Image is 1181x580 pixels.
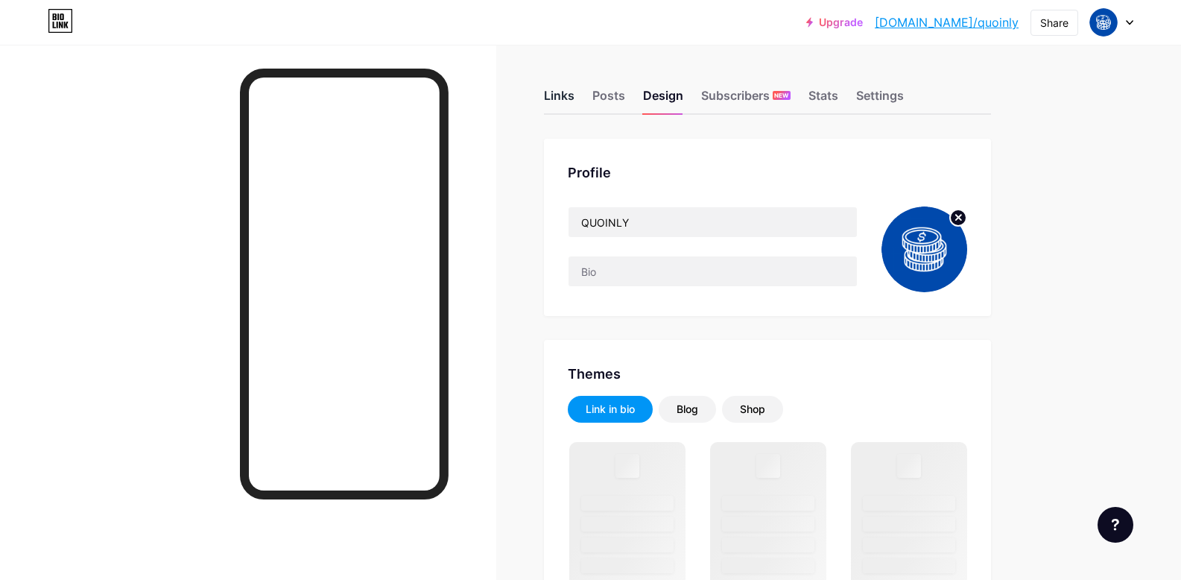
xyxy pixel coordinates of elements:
[544,86,574,113] div: Links
[568,163,967,183] div: Profile
[677,402,698,417] div: Blog
[881,207,967,292] img: quoinly
[856,86,904,113] div: Settings
[808,86,838,113] div: Stats
[568,364,967,384] div: Themes
[701,86,791,113] div: Subscribers
[569,207,857,237] input: Name
[806,16,863,28] a: Upgrade
[875,13,1019,31] a: [DOMAIN_NAME]/quoinly
[643,86,683,113] div: Design
[1040,15,1068,31] div: Share
[1089,8,1118,37] img: quoinly
[774,91,788,100] span: NEW
[586,402,635,417] div: Link in bio
[740,402,765,417] div: Shop
[569,256,857,286] input: Bio
[592,86,625,113] div: Posts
